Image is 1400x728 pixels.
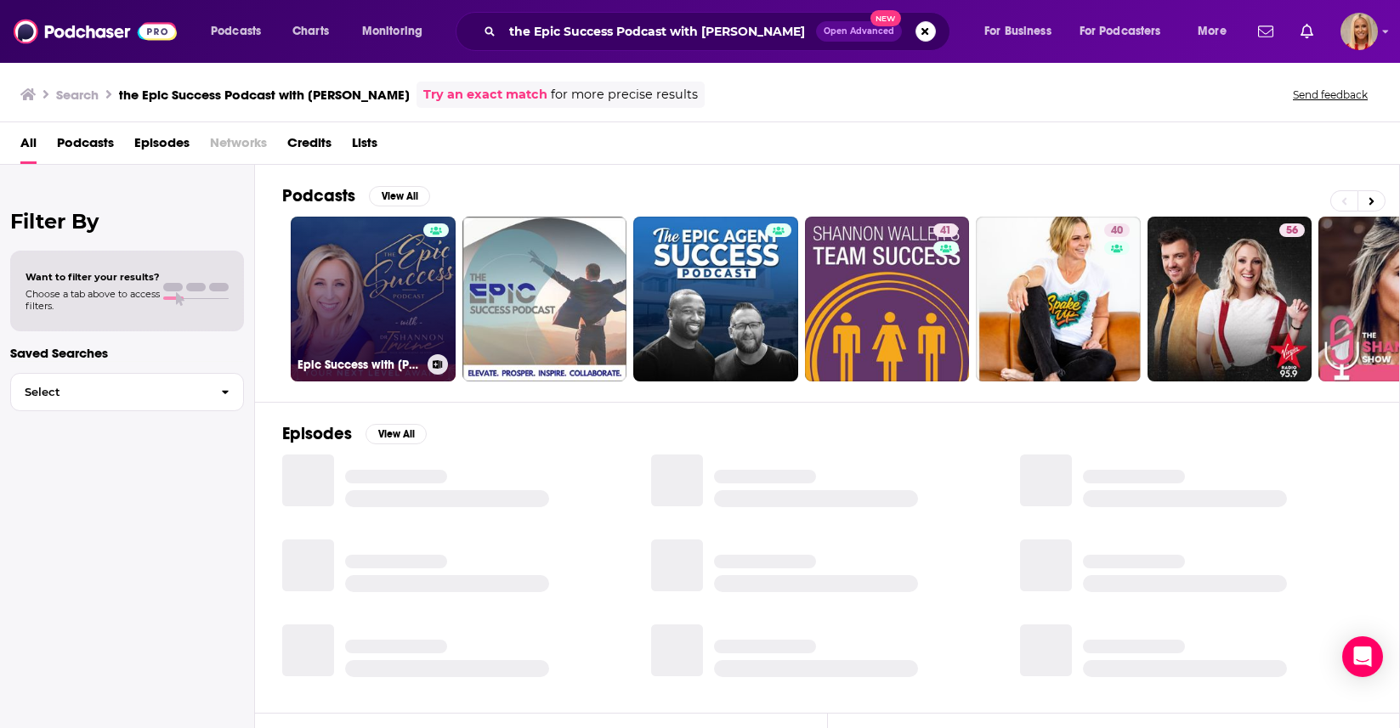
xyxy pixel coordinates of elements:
span: Want to filter your results? [26,271,160,283]
span: Monitoring [362,20,422,43]
span: 41 [940,223,951,240]
a: 56 [1279,223,1305,237]
button: View All [366,424,427,444]
h3: Epic Success with [PERSON_NAME] [298,358,421,372]
button: open menu [1186,18,1248,45]
span: 56 [1286,223,1298,240]
button: open menu [199,18,283,45]
a: PodcastsView All [282,185,430,206]
span: New [870,10,901,26]
div: Search podcasts, credits, & more... [472,12,966,51]
button: View All [369,186,430,206]
a: Podcasts [57,129,114,164]
img: User Profile [1340,13,1378,50]
a: Credits [287,129,332,164]
button: open menu [972,18,1073,45]
div: Open Intercom Messenger [1342,636,1383,677]
span: Networks [210,129,267,164]
a: Show notifications dropdown [1294,17,1320,46]
a: Try an exact match [423,85,547,104]
span: For Business [984,20,1051,43]
a: 41 [805,217,970,381]
a: 40 [1104,223,1130,237]
span: for more precise results [551,85,698,104]
span: Select [11,387,207,398]
span: Logged in as KymberleeBolden [1340,13,1378,50]
button: Select [10,373,244,411]
span: For Podcasters [1080,20,1161,43]
span: Choose a tab above to access filters. [26,288,160,312]
a: 41 [933,223,958,237]
a: Charts [281,18,339,45]
span: 40 [1111,223,1123,240]
a: 56 [1148,217,1312,381]
p: Saved Searches [10,345,244,361]
a: Show notifications dropdown [1251,17,1280,46]
a: Lists [352,129,377,164]
span: Open Advanced [824,27,894,36]
h3: Search [56,87,99,103]
button: open menu [350,18,445,45]
input: Search podcasts, credits, & more... [502,18,816,45]
a: 40 [976,217,1141,381]
h3: the Epic Success Podcast with [PERSON_NAME] [119,87,410,103]
h2: Filter By [10,209,244,234]
span: More [1198,20,1227,43]
a: All [20,129,37,164]
span: Charts [292,20,329,43]
h2: Podcasts [282,185,355,206]
button: Send feedback [1288,87,1373,102]
h2: Episodes [282,423,352,444]
button: Show profile menu [1340,13,1378,50]
img: Podchaser - Follow, Share and Rate Podcasts [14,15,177,48]
button: open menu [1068,18,1186,45]
a: Episodes [134,129,190,164]
a: EpisodesView All [282,423,427,444]
a: Epic Success with [PERSON_NAME] [291,217,456,381]
span: Podcasts [211,20,261,43]
button: Open AdvancedNew [816,21,902,42]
